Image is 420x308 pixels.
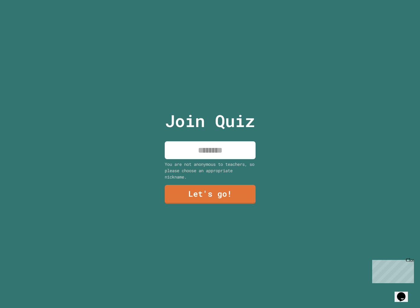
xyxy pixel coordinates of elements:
a: Let's go! [165,185,256,204]
div: Chat with us now!Close [2,2,42,38]
iframe: chat widget [370,257,414,283]
p: Join Quiz [165,108,255,133]
iframe: chat widget [395,284,414,302]
div: You are not anonymous to teachers, so please choose an appropriate nickname. [165,161,256,180]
